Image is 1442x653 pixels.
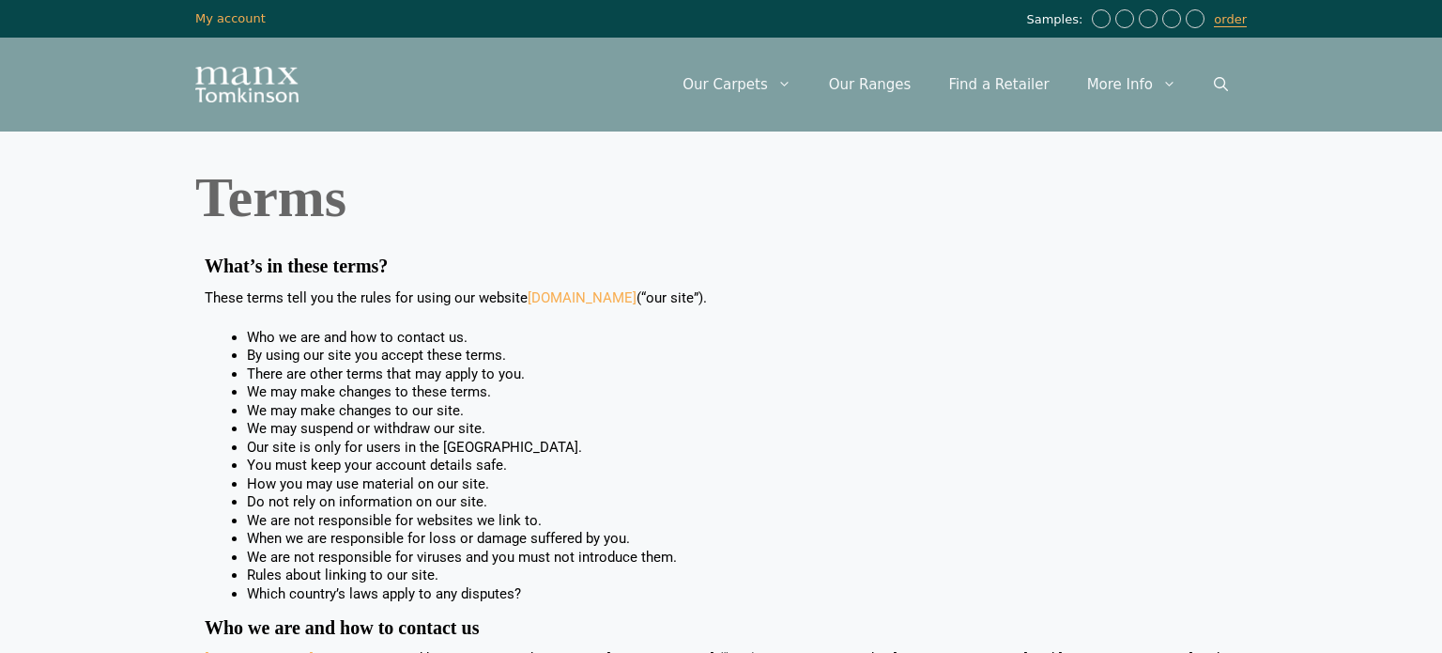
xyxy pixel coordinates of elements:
[1195,56,1247,113] a: Open Search Bar
[247,420,485,437] span: We may suspend or withdraw our site.
[1214,12,1247,27] a: order
[929,56,1067,113] a: Find a Retailer
[247,329,468,346] span: Who we are and how to contact us.
[195,11,266,25] a: My account
[247,475,489,492] span: How you may use material on our site.
[810,56,930,113] a: Our Ranges
[195,67,299,102] img: Manx Tomkinson
[247,347,506,364] span: By using our site you accept these terms.
[247,530,630,547] span: When we are responsible for loss or damage suffered by you.
[247,457,507,474] span: You must keep your account details safe.
[205,617,479,638] span: Who we are and how to contact us
[205,289,707,306] span: These terms tell you the rules for using our website (“our site”).
[1026,12,1087,28] span: Samples:
[247,549,677,566] span: We are not responsible for viruses and you must not introduce them.
[1068,56,1195,113] a: More Info
[664,56,810,113] a: Our Carpets
[195,169,1247,225] h1: Terms
[664,56,1247,113] nav: Primary
[247,585,521,602] span: Which country’s laws apply to any disputes?
[247,383,491,400] span: We may make changes to these terms.
[205,256,388,276] span: What’s in these terms?
[247,365,525,382] span: There are other terms that may apply to you.
[247,402,464,419] span: We may make changes to our site.
[528,289,637,306] a: [DOMAIN_NAME]
[247,439,582,456] span: Our site is only for users in the [GEOGRAPHIC_DATA].
[247,567,438,583] span: Rules about linking to our site.
[247,493,487,510] span: Do not rely on information on our site.
[247,512,542,529] span: We are not responsible for websites we link to.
